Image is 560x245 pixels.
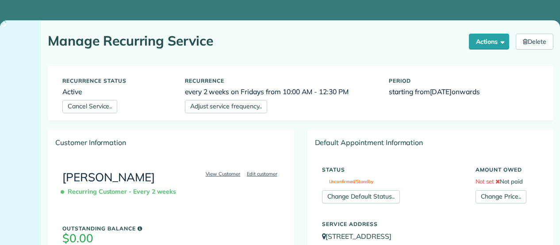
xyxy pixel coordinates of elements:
[185,100,267,113] a: Adjust service frequency..
[185,78,376,84] h5: Recurrence
[308,130,553,155] div: Default Appointment Information
[389,78,539,84] h5: Period
[62,78,172,84] h5: Recurrence status
[476,190,526,203] a: Change Price..
[48,34,462,48] h1: Manage Recurring Service
[430,87,452,96] span: [DATE]
[62,232,280,245] h3: $0.00
[185,88,376,96] h6: every 2 weeks on Fridays from 10:00 AM - 12:30 PM
[476,178,495,185] span: Not set
[516,34,553,50] a: Delete
[62,100,117,113] a: Cancel Service..
[62,170,155,184] a: [PERSON_NAME]
[244,170,280,178] a: Edit customer
[62,184,180,199] span: Recurring Customer - Every 2 weeks
[322,180,373,184] span: Unconfirmed/Standby
[203,170,243,178] a: View Customer
[476,167,539,172] h5: Amount Owed
[322,167,462,172] h5: Status
[389,88,539,96] h6: starting from onwards
[48,130,294,155] div: Customer Information
[322,221,539,227] h5: Service Address
[62,88,172,96] h6: Active
[469,162,546,203] div: Not paid
[469,34,510,50] button: Actions
[322,190,400,203] a: Change Default Status..
[62,226,280,231] h5: Outstanding Balance
[322,231,539,241] p: [STREET_ADDRESS]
